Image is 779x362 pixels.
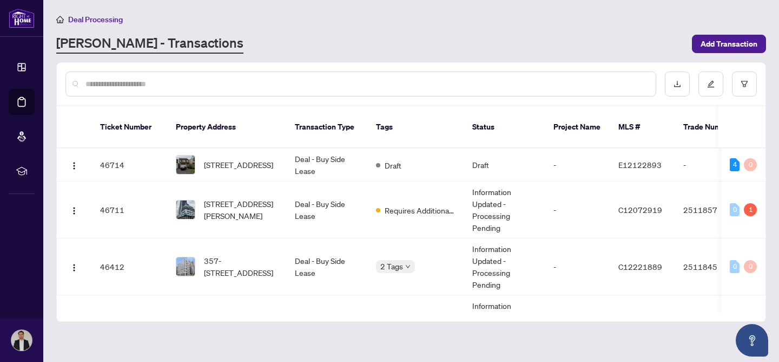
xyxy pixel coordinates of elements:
[176,201,195,219] img: thumbnail-img
[11,330,32,351] img: Profile Icon
[91,295,167,352] td: 46404
[464,148,545,182] td: Draft
[9,8,35,28] img: logo
[741,80,748,88] span: filter
[204,198,278,222] span: [STREET_ADDRESS][PERSON_NAME]
[65,258,83,275] button: Logo
[464,238,545,295] td: Information Updated - Processing Pending
[286,148,367,182] td: Deal - Buy Side Lease
[730,260,740,273] div: 0
[675,106,750,148] th: Trade Number
[286,182,367,238] td: Deal - Buy Side Lease
[744,158,757,171] div: 0
[545,148,610,182] td: -
[674,80,681,88] span: download
[692,35,766,53] button: Add Transaction
[744,260,757,273] div: 0
[730,158,740,171] div: 4
[618,160,662,170] span: E12122893
[65,201,83,218] button: Logo
[732,72,757,96] button: filter
[70,161,78,170] img: Logo
[701,35,757,53] span: Add Transaction
[730,203,740,216] div: 0
[286,295,367,352] td: Deal - Buy Side Lease
[204,159,273,171] span: [STREET_ADDRESS]
[56,16,64,23] span: home
[618,262,662,271] span: C12221889
[464,106,545,148] th: Status
[70,263,78,272] img: Logo
[56,34,243,54] a: [PERSON_NAME] - Transactions
[675,238,750,295] td: 2511845
[675,148,750,182] td: -
[698,72,723,96] button: edit
[385,204,455,216] span: Requires Additional Docs
[385,159,401,171] span: Draft
[91,182,167,238] td: 46711
[176,156,195,174] img: thumbnail-img
[91,238,167,295] td: 46412
[545,106,610,148] th: Project Name
[675,295,750,352] td: 2512173
[545,238,610,295] td: -
[405,264,411,269] span: down
[204,255,278,279] span: 357-[STREET_ADDRESS]
[167,106,286,148] th: Property Address
[176,257,195,276] img: thumbnail-img
[707,80,715,88] span: edit
[91,148,167,182] td: 46714
[380,260,403,273] span: 2 Tags
[736,324,768,357] button: Open asap
[464,295,545,352] td: Information Updated - Processing Pending
[545,182,610,238] td: -
[545,295,610,352] td: -
[675,182,750,238] td: 2511857
[618,205,662,215] span: C12072919
[744,203,757,216] div: 1
[68,15,123,24] span: Deal Processing
[286,106,367,148] th: Transaction Type
[665,72,690,96] button: download
[464,182,545,238] td: Information Updated - Processing Pending
[91,106,167,148] th: Ticket Number
[367,106,464,148] th: Tags
[286,238,367,295] td: Deal - Buy Side Lease
[70,206,78,215] img: Logo
[610,106,675,148] th: MLS #
[65,156,83,173] button: Logo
